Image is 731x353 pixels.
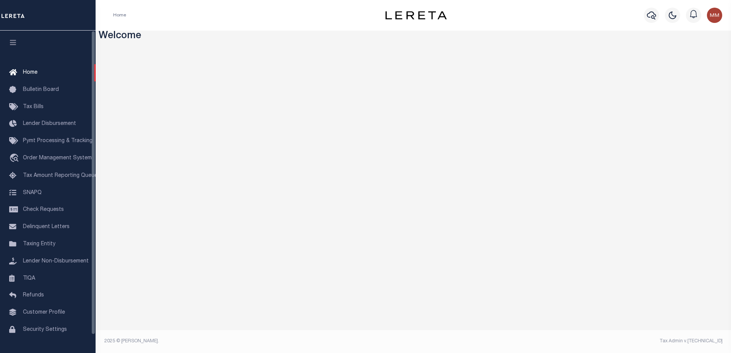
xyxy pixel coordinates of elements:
[23,259,89,264] span: Lender Non-Disbursement
[23,121,76,126] span: Lender Disbursement
[9,154,21,164] i: travel_explore
[23,241,55,247] span: Taxing Entity
[23,327,67,332] span: Security Settings
[23,87,59,92] span: Bulletin Board
[419,338,723,345] div: Tax Admin v.[TECHNICAL_ID]
[23,70,37,75] span: Home
[23,173,97,178] span: Tax Amount Reporting Queue
[99,338,414,345] div: 2025 © [PERSON_NAME].
[23,293,44,298] span: Refunds
[23,207,64,212] span: Check Requests
[23,155,92,161] span: Order Management System
[23,224,70,230] span: Delinquent Letters
[23,275,35,281] span: TIQA
[23,310,65,315] span: Customer Profile
[113,12,126,19] li: Home
[23,138,93,144] span: Pymt Processing & Tracking
[23,190,42,195] span: SNAPQ
[99,31,728,42] h3: Welcome
[385,11,447,19] img: logo-dark.svg
[23,104,44,110] span: Tax Bills
[707,8,722,23] img: svg+xml;base64,PHN2ZyB4bWxucz0iaHR0cDovL3d3dy53My5vcmcvMjAwMC9zdmciIHBvaW50ZXItZXZlbnRzPSJub25lIi...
